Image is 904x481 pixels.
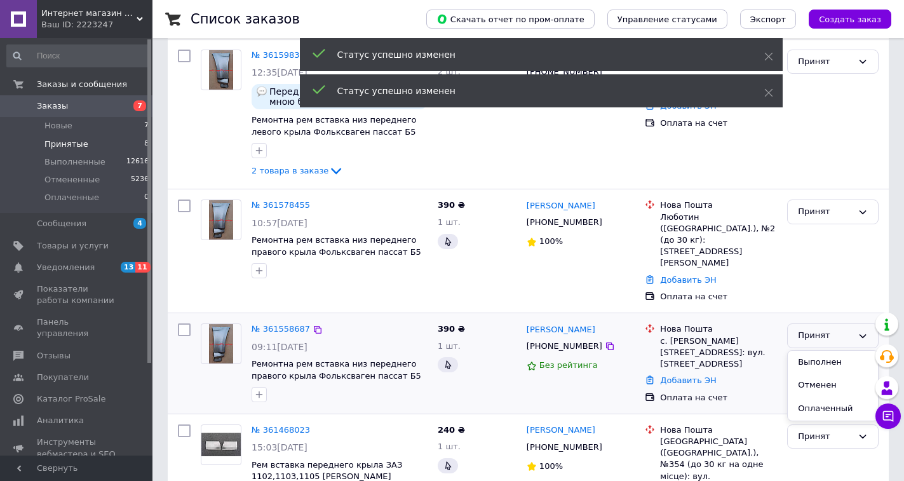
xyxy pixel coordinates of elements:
a: Создать заказ [796,14,891,24]
span: 09:11[DATE] [252,342,307,352]
span: 7 [144,120,149,132]
span: Отмененные [44,174,100,186]
span: Создать заказ [819,15,881,24]
div: [PHONE_NUMBER] [524,439,605,456]
a: № 361468023 [252,425,310,435]
span: 1 шт. [438,442,461,451]
span: Без рейтинга [539,360,598,370]
span: 2 товара в заказе [252,166,328,175]
img: Фото товару [201,433,241,456]
button: Чат с покупателем [875,403,901,429]
span: Аналитика [37,415,84,426]
div: Принят [798,205,853,219]
span: 240 ₴ [438,425,465,435]
span: 390 ₴ [438,200,465,210]
span: 4 [133,218,146,229]
span: Уведомления [37,262,95,273]
span: 10:57[DATE] [252,218,307,228]
span: Интернет магазин Кузовных деталей "Авто-Ринг 24" [41,8,137,19]
a: № 361558687 [252,324,310,334]
div: Люботин ([GEOGRAPHIC_DATA].), №2 (до 30 кг): [STREET_ADDRESS][PERSON_NAME] [660,212,777,269]
a: Ремонтна рем вставка низ переднего правого крыла Фольксваген пассат Б5 (Volkswagen Passat B5) рем... [252,359,421,392]
span: Заказы [37,100,68,112]
div: с. [PERSON_NAME][STREET_ADDRESS]: вул. [STREET_ADDRESS] [660,335,777,370]
span: 11 [135,262,150,273]
button: Управление статусами [607,10,727,29]
div: Ваш ID: 2223247 [41,19,152,30]
span: Показатели работы компании [37,283,118,306]
button: Экспорт [740,10,796,29]
div: [PHONE_NUMBER] [524,214,605,231]
span: 7 [133,100,146,111]
a: Ремонтна рем вставка низ переднего правого крыла Фольксваген пассат Б5 (Volkswagen Passat B5) рем... [252,235,421,268]
span: 5236 [131,174,149,186]
a: Добавить ЭН [660,376,716,385]
a: № 361598343 [252,50,310,60]
span: Новые [44,120,72,132]
span: Оплаченные [44,192,99,203]
span: Управление статусами [617,15,717,24]
span: 390 ₴ [438,324,465,334]
input: Поиск [6,44,150,67]
a: Фото товару [201,323,241,364]
span: 12:35[DATE] [252,67,307,78]
span: 0 [144,192,149,203]
img: Фото товару [209,200,233,240]
a: Ремонтна рем вставка низ переднего левого крыла Фольксваген пассат Б5 (Volkswagen Passat B5) ремк... [252,115,416,148]
div: Оплата на счет [660,291,777,302]
span: Отзывы [37,350,71,362]
span: 1 шт. [438,341,461,351]
span: Перед відправкою звʼяжіться зі мною будь ласка [269,86,422,107]
span: Инструменты вебмастера и SEO [37,437,118,459]
span: Скачать отчет по пром-оплате [436,13,584,25]
a: Фото товару [201,424,241,465]
img: Фото товару [209,324,233,363]
div: Нова Пошта [660,323,777,335]
a: Добавить ЭН [660,275,716,285]
span: Сообщения [37,218,86,229]
span: Товары и услуги [37,240,109,252]
span: 100% [539,461,563,471]
span: Заказы и сообщения [37,79,127,90]
span: 1 шт. [438,217,461,227]
div: Принят [798,430,853,444]
span: 12616 [126,156,149,168]
a: № 361578455 [252,200,310,210]
span: Принятые [44,139,88,150]
div: Принят [798,55,853,69]
span: Выполненные [44,156,105,168]
a: [PERSON_NAME] [527,324,595,336]
li: Выполнен [788,351,878,374]
span: Покупатели [37,372,89,383]
span: Каталог ProSale [37,393,105,405]
span: Панель управления [37,316,118,339]
button: Создать заказ [809,10,891,29]
div: Статус успешно изменен [337,48,732,61]
span: 8 [144,139,149,150]
span: Экспорт [750,15,786,24]
div: [PHONE_NUMBER] [524,338,605,355]
img: Фото товару [209,50,233,90]
div: Статус успешно изменен [337,85,732,97]
a: Фото товару [201,200,241,240]
img: :speech_balloon: [257,86,267,97]
a: [PERSON_NAME] [527,424,595,437]
li: Отменен [788,374,878,397]
span: 13 [121,262,135,273]
a: [PERSON_NAME] [527,200,595,212]
div: Принят [798,329,853,342]
span: 100% [539,236,563,246]
a: Фото товару [201,50,241,90]
span: 15:03[DATE] [252,442,307,452]
div: Нова Пошта [660,200,777,211]
li: Оплаченный [788,397,878,421]
div: Оплата на счет [660,392,777,403]
button: Скачать отчет по пром-оплате [426,10,595,29]
div: Нова Пошта [660,424,777,436]
h1: Список заказов [191,11,300,27]
a: 2 товара в заказе [252,166,344,175]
